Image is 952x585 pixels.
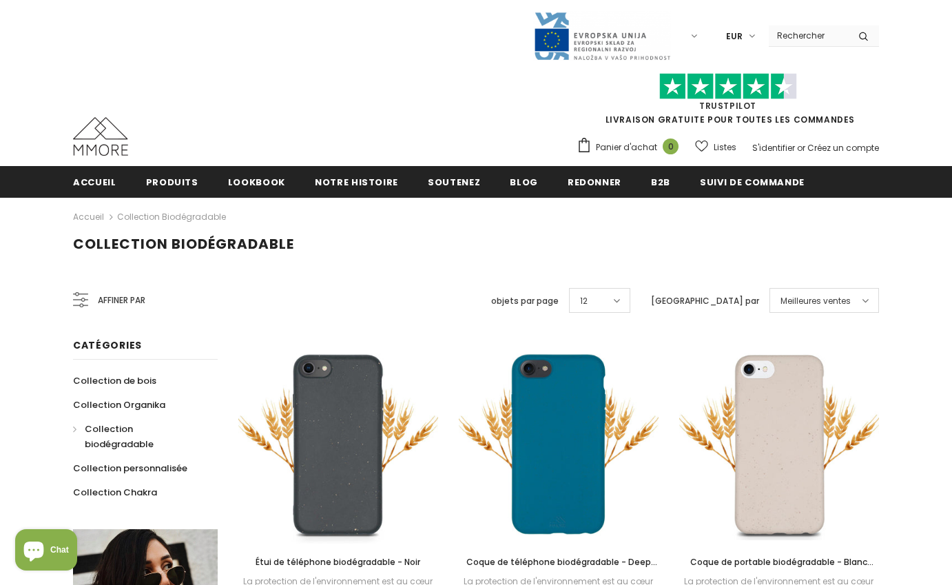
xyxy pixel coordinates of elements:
a: Accueil [73,209,104,225]
a: Étui de téléphone biodégradable - Noir [238,555,438,570]
span: Coque de portable biodégradable - Blanc naturel [690,556,873,583]
span: Collection Chakra [73,486,157,499]
span: Blog [510,176,538,189]
a: soutenez [428,166,480,197]
a: Produits [146,166,198,197]
a: Suivi de commande [700,166,805,197]
a: Coque de téléphone biodégradable - Deep Sea Blue [459,555,659,570]
a: Lookbook [228,166,285,197]
a: Collection biodégradable [73,417,203,456]
a: Panier d'achat 0 [577,137,685,158]
a: S'identifier [752,142,795,154]
a: Blog [510,166,538,197]
span: Accueil [73,176,116,189]
span: Collection Organika [73,398,165,411]
span: Coque de téléphone biodégradable - Deep Sea Blue [466,556,657,583]
span: Collection personnalisée [73,462,187,475]
a: Collection Organika [73,393,165,417]
span: Suivi de commande [700,176,805,189]
span: Panier d'achat [596,141,657,154]
span: soutenez [428,176,480,189]
input: Search Site [769,25,848,45]
a: Notre histoire [315,166,398,197]
a: Créez un compte [807,142,879,154]
span: Lookbook [228,176,285,189]
span: Collection biodégradable [73,234,294,254]
img: Faites confiance aux étoiles pilotes [659,73,797,100]
a: Listes [695,135,736,159]
span: 0 [663,138,679,154]
img: Cas MMORE [73,117,128,156]
span: Catégories [73,338,142,352]
a: Accueil [73,166,116,197]
span: Redonner [568,176,621,189]
span: Produits [146,176,198,189]
inbox-online-store-chat: Shopify online store chat [11,529,81,574]
a: Collection biodégradable [117,211,226,223]
span: or [797,142,805,154]
span: B2B [651,176,670,189]
a: TrustPilot [699,100,756,112]
label: objets par page [491,294,559,308]
span: LIVRAISON GRATUITE POUR TOUTES LES COMMANDES [577,79,879,125]
span: Étui de téléphone biodégradable - Noir [256,556,420,568]
span: Affiner par [98,293,145,308]
span: Meilleures ventes [780,294,851,308]
a: Javni Razpis [533,30,671,41]
a: Collection de bois [73,369,156,393]
span: 12 [580,294,588,308]
label: [GEOGRAPHIC_DATA] par [651,294,759,308]
span: Collection biodégradable [85,422,154,451]
a: B2B [651,166,670,197]
span: Listes [714,141,736,154]
img: Javni Razpis [533,11,671,61]
a: Coque de portable biodégradable - Blanc naturel [679,555,879,570]
span: Notre histoire [315,176,398,189]
a: Collection Chakra [73,480,157,504]
a: Redonner [568,166,621,197]
a: Collection personnalisée [73,456,187,480]
span: EUR [726,30,743,43]
span: Collection de bois [73,374,156,387]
